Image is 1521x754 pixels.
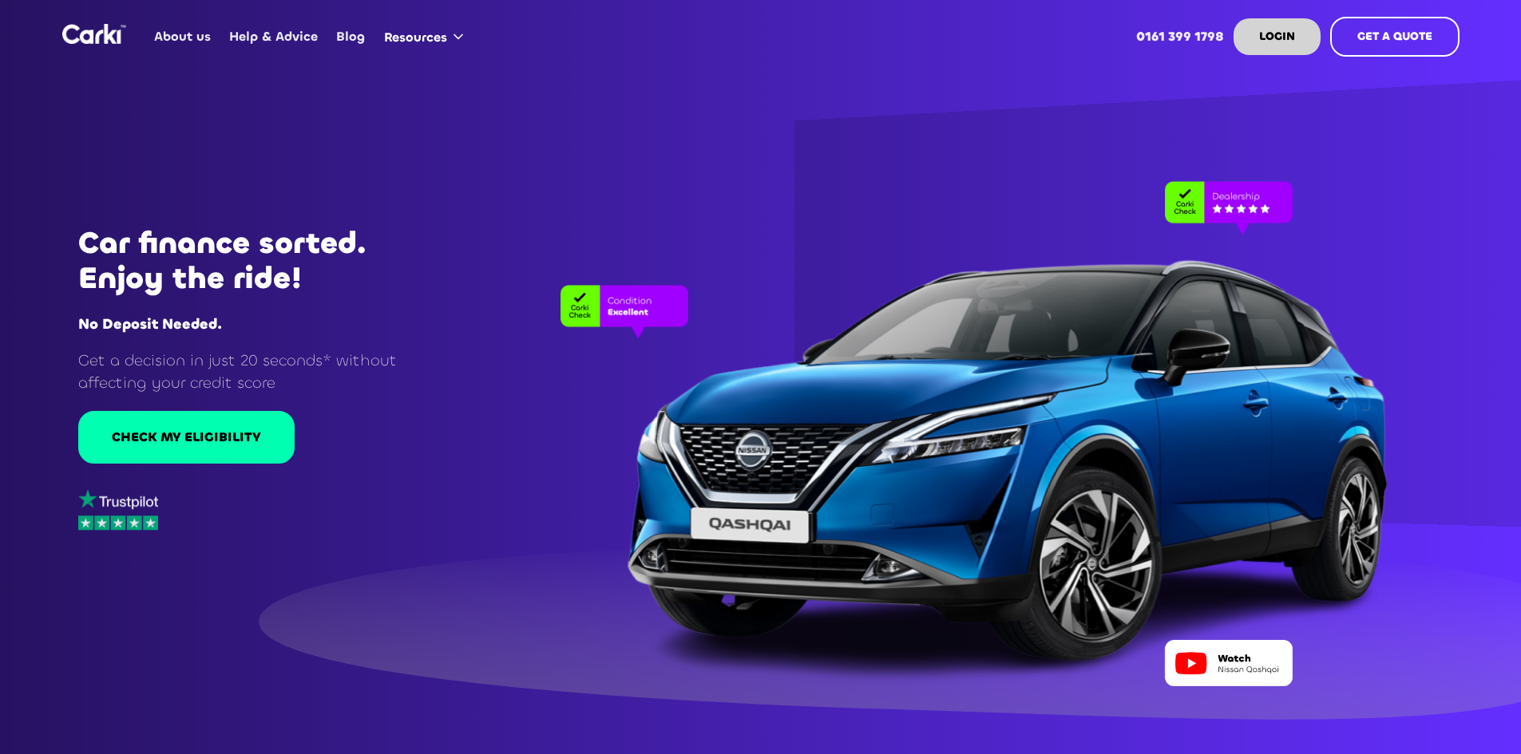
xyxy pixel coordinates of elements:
a: Blog [327,6,374,68]
a: LOGIN [1234,18,1321,55]
strong: 0161 399 1798 [1136,28,1224,45]
div: Resources [384,29,447,46]
a: home [62,24,126,44]
strong: LOGIN [1259,29,1295,44]
div: Resources [374,6,479,67]
h1: Car finance sorted. Enjoy the ride! [78,226,436,296]
p: Get a decision in just 20 seconds* without affecting your credit score [78,349,436,393]
img: trustpilot [78,490,158,510]
a: GET A QUOTE [1330,17,1460,57]
img: Logo [62,24,126,44]
a: 0161 399 1798 [1127,6,1233,68]
a: About us [145,6,220,68]
strong: No Deposit Needed. [78,314,222,334]
a: CHECK MY ELIGIBILITY [78,411,295,464]
div: CHECK MY ELIGIBILITY [112,428,261,446]
a: Help & Advice [220,6,327,68]
img: stars [78,515,158,531]
strong: GET A QUOTE [1357,29,1432,44]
